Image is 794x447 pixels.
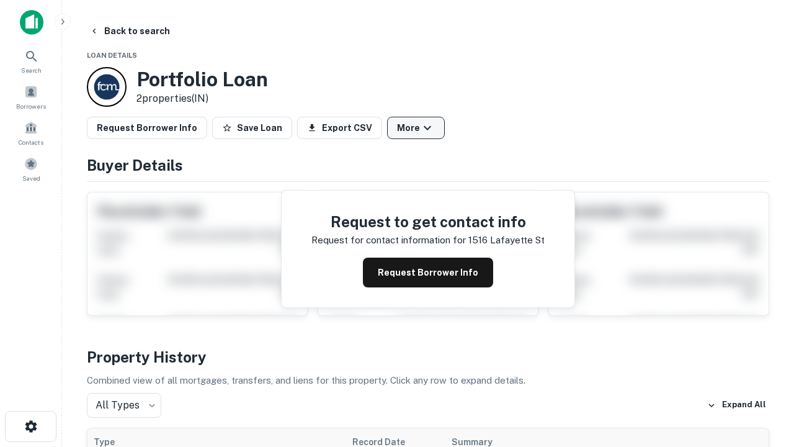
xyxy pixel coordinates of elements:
span: Borrowers [16,101,46,111]
button: Expand All [704,396,769,415]
a: Saved [4,152,58,186]
iframe: Chat Widget [732,348,794,407]
h4: Property History [87,346,769,368]
h4: Buyer Details [87,154,769,176]
button: Save Loan [212,117,292,139]
a: Borrowers [4,80,58,114]
span: Contacts [19,137,43,147]
p: 2 properties (IN) [136,91,268,106]
div: All Types [87,393,161,418]
span: Saved [22,173,40,183]
a: Contacts [4,116,58,150]
a: Search [4,44,58,78]
p: Combined view of all mortgages, transfers, and liens for this property. Click any row to expand d... [87,373,769,388]
p: Request for contact information for [311,233,466,248]
h3: Portfolio Loan [136,68,268,91]
span: Search [21,65,42,75]
button: Request Borrower Info [87,117,207,139]
h4: Request to get contact info [311,210,545,233]
button: Back to search [84,20,175,42]
img: capitalize-icon.png [20,10,43,35]
button: Request Borrower Info [363,258,493,287]
p: 1516 lafayette st [468,233,545,248]
button: More [387,117,445,139]
button: Export CSV [297,117,382,139]
span: Loan Details [87,52,137,59]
